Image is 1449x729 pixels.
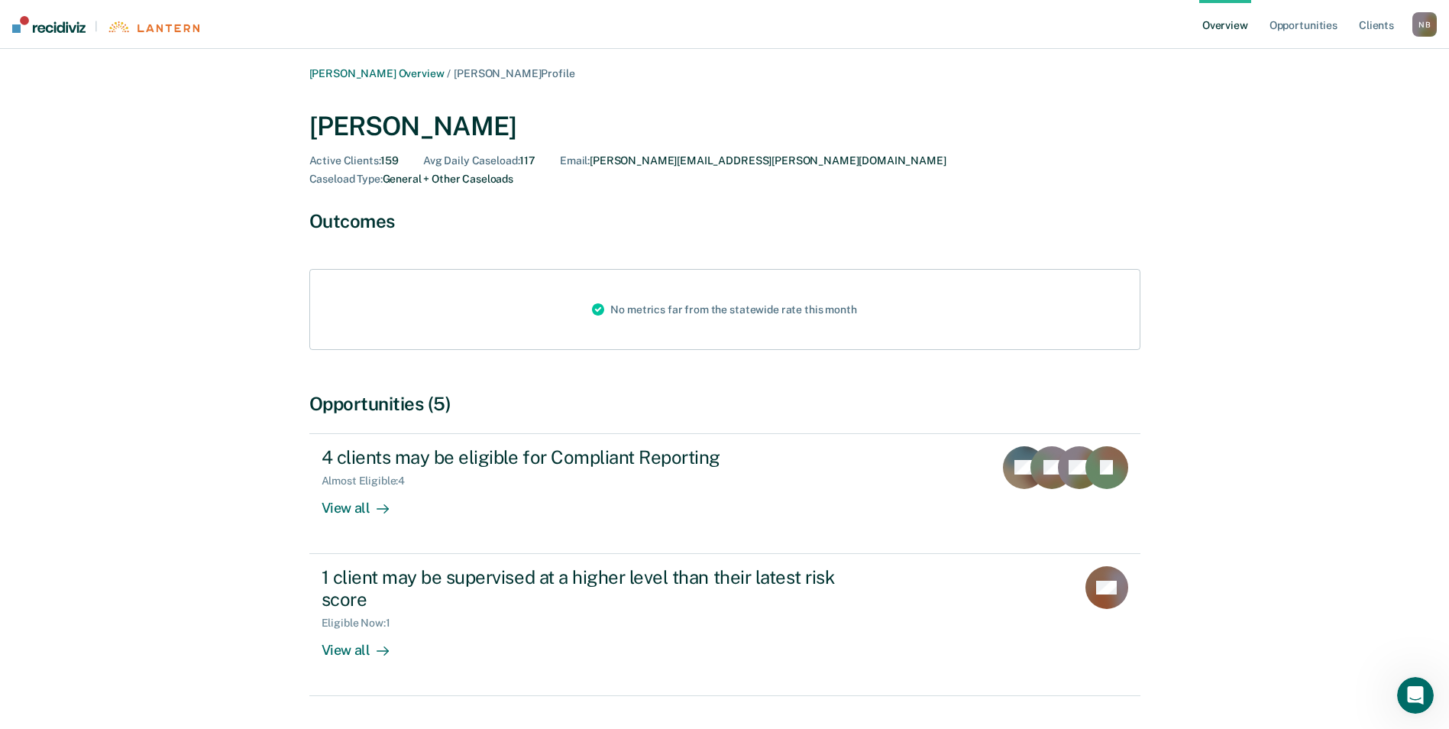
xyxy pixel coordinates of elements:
span: Avg Daily Caseload : [423,154,519,167]
div: General + Other Caseloads [309,173,514,186]
div: View all [322,487,407,517]
div: Eligible Now : 1 [322,617,403,630]
div: Outcomes [309,210,1140,232]
div: No metrics far from the statewide rate this month [580,270,868,349]
div: 117 [423,154,535,167]
div: View all [322,629,407,659]
div: 159 [309,154,399,167]
span: | [86,20,107,33]
div: [PERSON_NAME] [309,111,1140,142]
img: Recidiviz [12,16,86,33]
a: [PERSON_NAME] Overview [309,67,445,79]
img: Lantern [107,21,199,33]
iframe: Intercom live chat [1397,677,1434,714]
div: 4 clients may be eligible for Compliant Reporting [322,446,858,468]
div: N B [1412,12,1437,37]
div: 1 client may be supervised at a higher level than their latest risk score [322,566,858,611]
span: Caseload Type : [309,173,383,185]
span: Active Clients : [309,154,381,167]
div: Almost Eligible : 4 [322,475,418,488]
span: / [444,67,454,79]
button: NB [1412,12,1437,37]
span: [PERSON_NAME] Profile [454,67,574,79]
div: [PERSON_NAME][EMAIL_ADDRESS][PERSON_NAME][DOMAIN_NAME] [560,154,946,167]
span: Email : [560,154,590,167]
div: Opportunities (5) [309,393,1140,415]
a: | [12,16,199,33]
a: 4 clients may be eligible for Compliant ReportingAlmost Eligible:4View all [309,433,1140,554]
a: 1 client may be supervised at a higher level than their latest risk scoreEligible Now:1View all [309,554,1140,696]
